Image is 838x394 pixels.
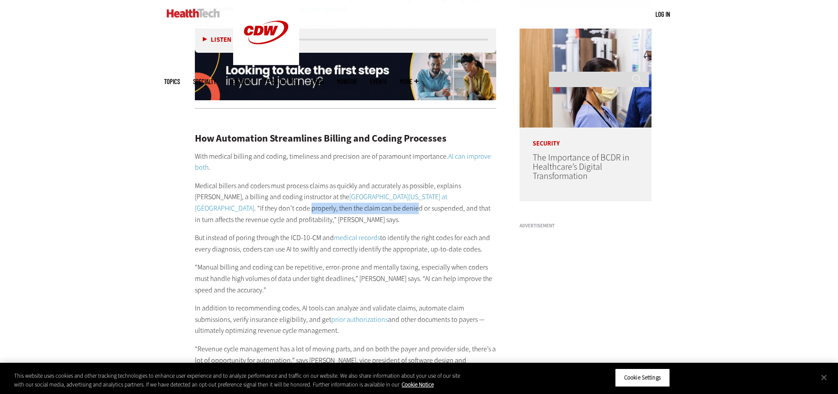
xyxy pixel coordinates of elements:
[167,9,220,18] img: Home
[195,232,497,255] p: But instead of poring through the ICD-10-CM and to identify the right codes for each and every di...
[264,78,297,85] a: Tips & Tactics
[814,368,834,387] button: Close
[195,134,497,143] h2: How Automation Streamlines Billing and Coding Processes
[615,368,670,387] button: Cookie Settings
[655,10,670,18] a: Log in
[229,78,251,85] a: Features
[655,10,670,19] div: User menu
[400,78,418,85] span: More
[195,180,497,225] p: Medical billers and coders must process claims as quickly and accurately as possible, explains [P...
[520,232,651,342] iframe: advertisement
[337,78,357,85] a: MonITor
[520,128,651,147] p: Security
[520,223,651,228] h3: Advertisement
[533,152,629,182] a: The Importance of BCDR in Healthcare’s Digital Transformation
[195,343,497,388] p: “Revenue cycle management has a lot of moving parts, and on both the payer and provider side, the...
[402,381,434,388] a: More information about your privacy
[311,78,324,85] a: Video
[233,58,299,67] a: CDW
[331,315,388,324] a: prior authorizations
[193,78,216,85] span: Specialty
[334,233,380,242] a: medical records
[195,303,497,336] p: In addition to recommending codes, AI tools can analyze and validate claims, automate claim submi...
[164,78,180,85] span: Topics
[370,78,387,85] a: Events
[195,262,497,295] p: “Manual billing and coding can be repetitive, error-prone and mentally taxing, especially when co...
[520,29,651,128] img: Doctors reviewing tablet
[14,372,461,389] div: This website uses cookies and other tracking technologies to enhance user experience and to analy...
[195,151,497,173] p: With medical billing and coding, timeliness and precision are of paramount importance. .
